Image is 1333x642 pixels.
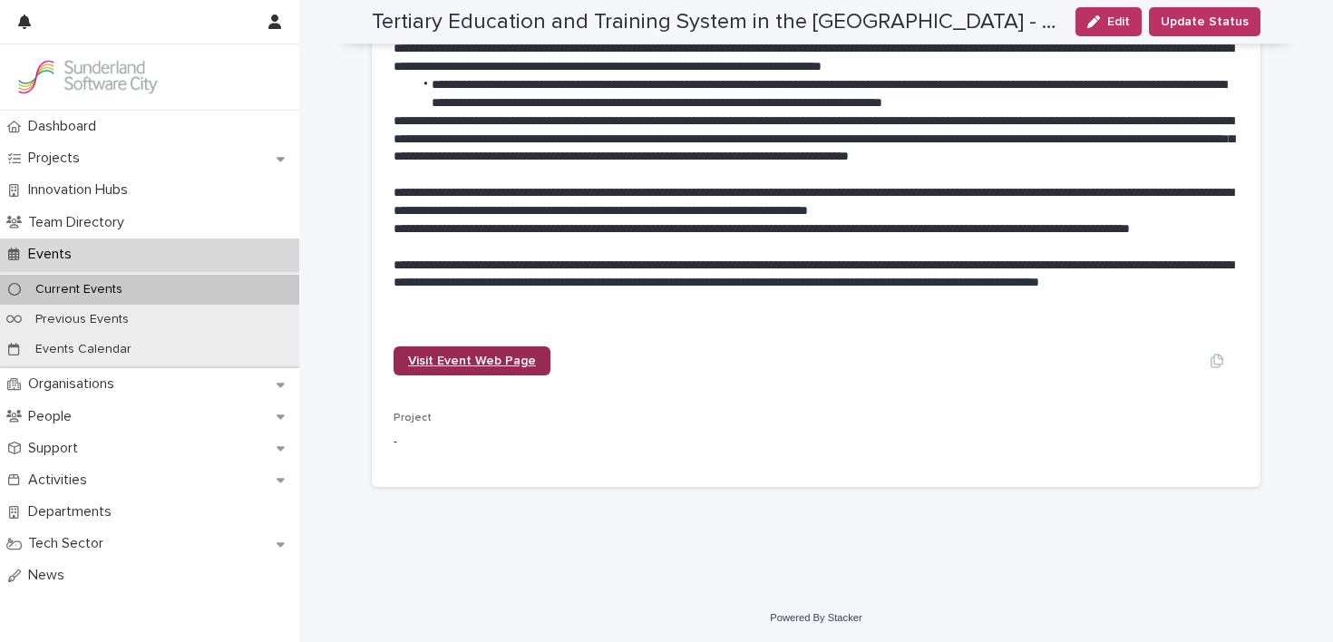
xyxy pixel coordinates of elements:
p: Support [21,440,92,457]
p: Events [21,246,86,263]
p: Dashboard [21,118,111,135]
a: Powered By Stacker [770,612,861,623]
p: Current Events [21,282,137,297]
a: Visit Event Web Page [394,346,550,375]
span: Update Status [1161,13,1249,31]
span: Visit Event Web Page [408,355,536,367]
p: Previous Events [21,312,143,327]
p: Departments [21,503,126,520]
img: Kay6KQejSz2FjblR6DWv [15,59,160,95]
p: Team Directory [21,214,139,231]
p: Events Calendar [21,342,146,357]
p: Organisations [21,375,129,393]
p: Tech Sector [21,535,118,552]
span: Project [394,413,432,423]
button: Update Status [1149,7,1260,36]
p: Activities [21,472,102,489]
p: Innovation Hubs [21,181,142,199]
h2: Tertiary Education and Training System in the [GEOGRAPHIC_DATA] - Workshop [372,9,1061,35]
button: Edit [1075,7,1142,36]
p: Projects [21,150,94,167]
span: Edit [1107,15,1130,28]
p: News [21,567,79,584]
p: People [21,408,86,425]
p: - [394,433,1239,452]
